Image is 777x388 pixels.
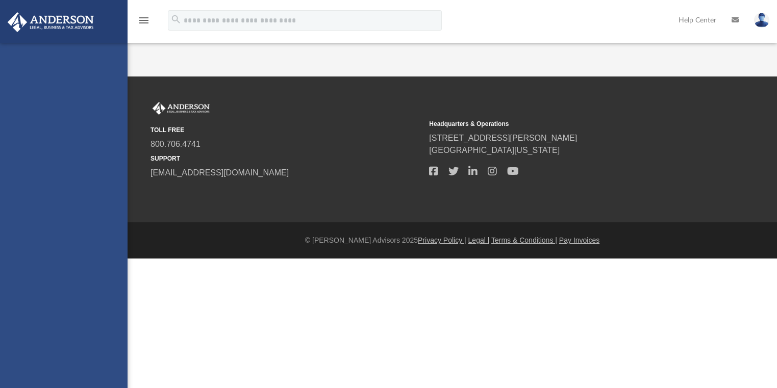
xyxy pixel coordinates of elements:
small: SUPPORT [151,154,422,163]
i: search [170,14,182,25]
a: 800.706.4741 [151,140,200,148]
a: Privacy Policy | [418,236,466,244]
small: TOLL FREE [151,125,422,135]
a: menu [138,19,150,27]
div: © [PERSON_NAME] Advisors 2025 [128,235,777,246]
a: Pay Invoices [559,236,599,244]
a: [STREET_ADDRESS][PERSON_NAME] [429,134,577,142]
img: Anderson Advisors Platinum Portal [5,12,97,32]
img: User Pic [754,13,769,28]
a: Legal | [468,236,490,244]
small: Headquarters & Operations [429,119,700,128]
a: [EMAIL_ADDRESS][DOMAIN_NAME] [151,168,289,177]
img: Anderson Advisors Platinum Portal [151,102,212,115]
i: menu [138,14,150,27]
a: Terms & Conditions | [491,236,557,244]
a: [GEOGRAPHIC_DATA][US_STATE] [429,146,560,154]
